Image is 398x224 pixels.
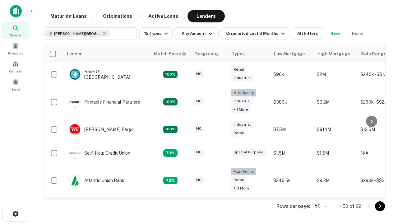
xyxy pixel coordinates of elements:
td: $7.5M [270,118,314,141]
td: $1.5M [314,141,357,165]
div: Sale Range [361,50,386,58]
button: Maturing Loans [44,10,94,22]
span: Search [10,33,21,38]
img: picture [70,124,80,135]
div: Matching Properties: 15, hasApolloMatch: undefined [163,126,178,133]
span: Saved [11,87,20,92]
th: Capitalize uses an advanced AI algorithm to match your search with the best lender. The match sco... [150,45,191,63]
div: Bank Of [GEOGRAPHIC_DATA] [69,69,144,80]
th: Geography [191,45,228,63]
div: Matching Properties: 10, hasApolloMatch: undefined [163,177,178,184]
div: NC [194,176,204,184]
td: $96k [270,63,314,86]
div: Lender [67,50,82,58]
p: 1–50 of 62 [338,203,361,210]
div: Retail [231,176,247,184]
div: Special Purpose [231,149,266,156]
button: Reset [348,27,368,40]
div: Industrial [231,98,253,105]
div: Geography [194,50,219,58]
span: Contacts [9,69,22,74]
td: $2M [314,63,357,86]
div: Multifamily [231,168,256,175]
iframe: Chat Widget [367,174,398,204]
div: + 3 more [231,185,252,192]
a: Search [2,22,29,39]
button: Lenders [187,10,225,22]
div: 50 [312,202,328,211]
img: picture [70,69,80,80]
img: capitalize-icon.png [10,5,22,17]
div: NC [194,149,204,156]
button: Save your search to get updates of matches that match your search criteria. [326,27,345,40]
div: Retail [231,129,247,137]
button: Active Loans [141,10,185,22]
td: $3.2M [314,86,357,118]
div: Capitalize uses an advanced AI algorithm to match your search with the best lender. The match sco... [154,50,186,57]
div: Atlantic Union Bank [69,175,124,186]
div: Originated Last 6 Months [226,30,287,37]
div: NC [194,70,204,77]
th: High Mortgage [314,45,357,63]
button: Originated Last 6 Months [221,27,289,40]
button: Any Amount [175,27,219,40]
div: Types [232,50,245,58]
td: $246.5k [270,165,314,196]
a: Saved [2,76,29,93]
th: Low Mortgage [270,45,314,63]
div: Industrial [231,121,253,128]
div: NC [194,98,204,105]
button: Go to next page [375,201,385,211]
td: $200k [270,196,314,220]
button: All Filters [292,27,323,40]
h6: Match Score [154,50,185,57]
div: [PERSON_NAME] Fargo [69,124,134,135]
div: Pinnacle Financial Partners [69,96,140,108]
button: 12 Types [139,27,173,40]
div: NC [194,125,204,132]
div: Industrial [231,74,253,82]
span: Borrowers [8,51,23,56]
button: Originations [96,10,139,22]
td: $1.5M [270,141,314,165]
p: Rows per page: [276,203,310,210]
td: $3.3M [314,196,357,220]
div: Low Mortgage [274,50,305,58]
th: Types [228,45,270,63]
div: Retail [231,66,247,73]
th: Lender [63,45,150,63]
div: Multifamily [231,89,256,96]
td: $380k [270,86,314,118]
a: Contacts [2,58,29,75]
td: $9.2M [314,165,357,196]
img: picture [70,148,80,158]
div: High Mortgage [317,50,350,58]
div: + 1 more [231,106,251,113]
div: Self-help Credit Union [69,147,130,159]
div: Matching Properties: 14, hasApolloMatch: undefined [163,71,178,78]
img: picture [70,175,80,186]
div: Matching Properties: 11, hasApolloMatch: undefined [163,149,178,157]
span: [PERSON_NAME][GEOGRAPHIC_DATA], [GEOGRAPHIC_DATA] [54,31,101,36]
img: picture [70,97,80,107]
div: Matching Properties: 25, hasApolloMatch: undefined [163,98,178,106]
a: Borrowers [2,40,29,57]
td: $914M [314,118,357,141]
